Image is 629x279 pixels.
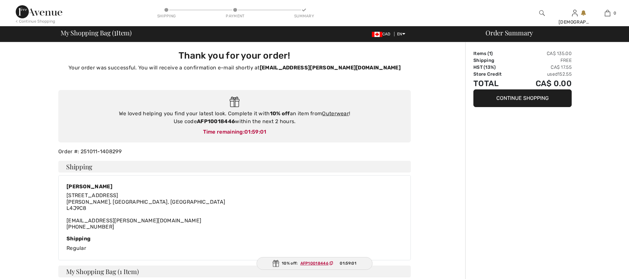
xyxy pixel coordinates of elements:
[65,110,404,125] div: We loved helping you find your latest look. Complete it with an item from ! Use code within the n...
[67,183,225,190] div: [PERSON_NAME]
[260,65,401,71] strong: [EMAIL_ADDRESS][PERSON_NAME][DOMAIN_NAME]
[273,260,279,267] img: Gift.svg
[372,32,382,37] img: Canadian Dollar
[340,260,356,266] span: 01:59:01
[517,50,572,57] td: CA$ 135.00
[372,32,393,36] span: CAD
[67,192,225,211] span: [STREET_ADDRESS] [PERSON_NAME], [GEOGRAPHIC_DATA], [GEOGRAPHIC_DATA] L4J9C8
[473,50,517,57] td: Items ( )
[300,261,329,266] ins: AFP10018446
[16,18,55,24] div: < Continue Shopping
[114,28,116,36] span: 1
[517,78,572,89] td: CA$ 0.00
[517,57,572,64] td: Free
[244,129,266,135] span: 01:59:01
[605,9,610,17] img: My Bag
[489,51,491,56] span: 1
[58,161,411,173] h4: Shipping
[197,118,235,124] strong: AFP10018446
[572,10,578,16] a: Sign In
[517,64,572,71] td: CA$ 17.55
[473,71,517,78] td: Store Credit
[67,192,225,230] div: [EMAIL_ADDRESS][PERSON_NAME][DOMAIN_NAME] [PHONE_NUMBER]
[65,128,404,136] div: Time remaining:
[478,29,625,36] div: Order Summary
[473,78,517,89] td: Total
[558,71,572,77] span: 152.55
[61,29,132,36] span: My Shopping Bag ( Item)
[473,57,517,64] td: Shipping
[54,148,415,156] div: Order #: 251011-1408299
[559,19,591,26] div: [DEMOGRAPHIC_DATA]
[16,5,62,18] img: 1ère Avenue
[517,71,572,78] td: used
[572,9,578,17] img: My Info
[294,13,314,19] div: Summary
[67,235,403,242] div: Shipping
[225,13,245,19] div: Payment
[614,10,616,16] span: 0
[539,9,545,17] img: search the website
[67,235,403,252] div: Regular
[473,89,572,107] button: Continue Shopping
[397,32,405,36] span: EN
[322,110,349,117] a: Outerwear
[473,64,517,71] td: HST (13%)
[257,257,372,270] div: 10% off:
[591,9,623,17] a: 0
[62,64,407,72] p: Your order was successful. You will receive a confirmation e-mail shortly at
[157,13,176,19] div: Shipping
[230,97,240,107] img: Gift.svg
[58,266,411,277] h4: My Shopping Bag (1 Item)
[270,110,290,117] strong: 10% off
[62,50,407,61] h3: Thank you for your order!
